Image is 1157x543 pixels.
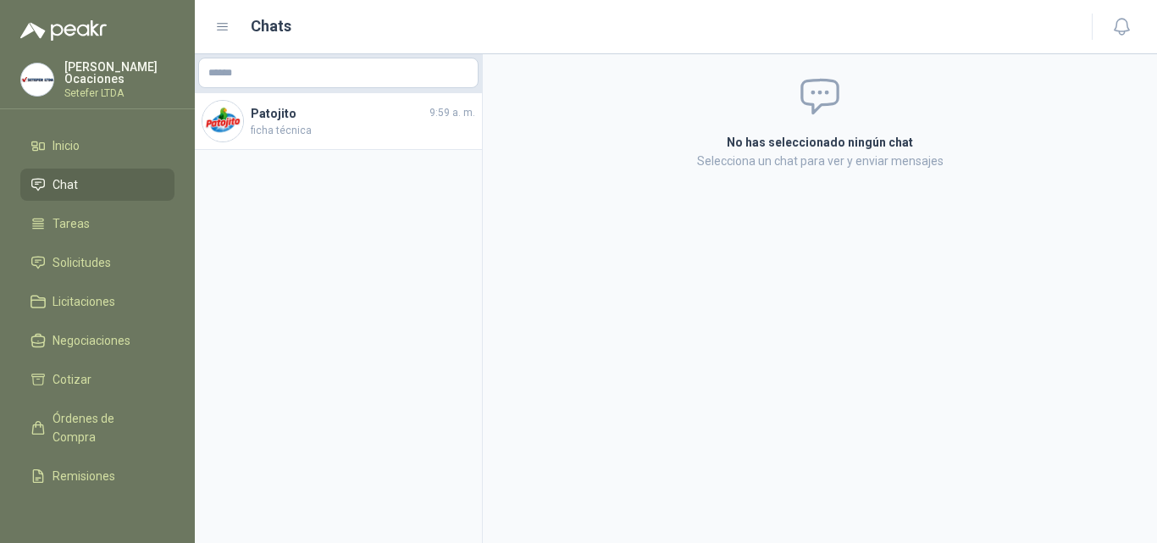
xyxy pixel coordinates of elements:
[20,499,174,531] a: Configuración
[53,370,91,389] span: Cotizar
[21,64,53,96] img: Company Logo
[202,101,243,141] img: Company Logo
[251,14,291,38] h1: Chats
[53,467,115,485] span: Remisiones
[20,324,174,357] a: Negociaciones
[53,253,111,272] span: Solicitudes
[20,285,174,318] a: Licitaciones
[20,460,174,492] a: Remisiones
[429,105,475,121] span: 9:59 a. m.
[64,88,174,98] p: Setefer LTDA
[20,208,174,240] a: Tareas
[251,104,426,123] h4: Patojito
[53,136,80,155] span: Inicio
[20,247,174,279] a: Solicitudes
[251,123,475,139] span: ficha técnica
[20,130,174,162] a: Inicio
[20,363,174,396] a: Cotizar
[53,175,78,194] span: Chat
[524,133,1115,152] h2: No has seleccionado ningún chat
[64,61,174,85] p: [PERSON_NAME] Ocaciones
[53,214,90,233] span: Tareas
[20,169,174,201] a: Chat
[20,20,107,41] img: Logo peakr
[195,93,482,150] a: Company LogoPatojito9:59 a. m.ficha técnica
[53,292,115,311] span: Licitaciones
[53,409,158,446] span: Órdenes de Compra
[53,331,130,350] span: Negociaciones
[524,152,1115,170] p: Selecciona un chat para ver y enviar mensajes
[20,402,174,453] a: Órdenes de Compra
